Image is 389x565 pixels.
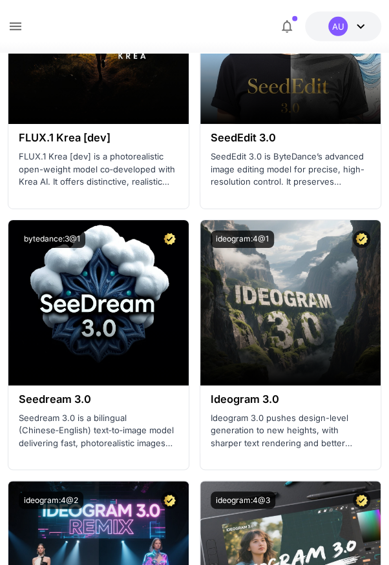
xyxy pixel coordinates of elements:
[8,220,189,385] img: alt
[305,12,381,41] button: $0.00AU
[353,231,370,248] button: Certified Model – Vetted for best performance and includes a commercial license.
[211,132,370,144] h3: SeedEdit 3.0
[161,491,178,509] button: Certified Model – Vetted for best performance and includes a commercial license.
[19,412,178,450] p: Seedream 3.0 is a bilingual (Chinese‑English) text‑to‑image model delivering fast, photorealistic...
[200,220,381,385] img: alt
[211,412,370,450] p: Ideogram 3.0 pushes design-level generation to new heights, with sharper text rendering and bette...
[19,150,178,189] p: FLUX.1 Krea [dev] is a photorealistic open-weight model co‑developed with Krea AI. It offers dist...
[211,491,275,509] button: ideogram:4@3
[328,17,348,36] div: AU
[211,150,370,189] p: SeedEdit 3.0 is ByteDance’s advanced image editing model for precise, high-resolution control. It...
[211,231,274,248] button: ideogram:4@1
[161,231,178,248] button: Certified Model – Vetted for best performance and includes a commercial license.
[19,491,83,509] button: ideogram:4@2
[211,393,370,406] h3: Ideogram 3.0
[19,393,178,406] h3: Seedream 3.0
[353,491,370,509] button: Certified Model – Vetted for best performance and includes a commercial license.
[19,231,85,248] button: bytedance:3@1
[19,132,178,144] h3: FLUX.1 Krea [dev]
